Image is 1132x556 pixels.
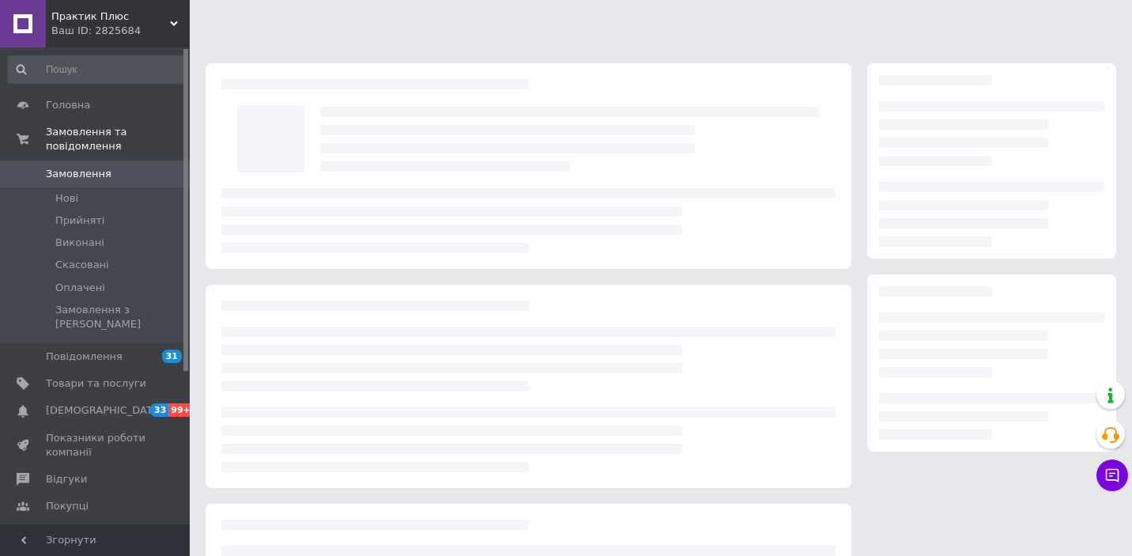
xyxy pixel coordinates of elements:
[55,236,104,250] span: Виконані
[46,98,90,112] span: Головна
[46,125,190,153] span: Замовлення та повідомлення
[46,167,111,181] span: Замовлення
[55,214,104,228] span: Прийняті
[46,403,163,418] span: [DEMOGRAPHIC_DATA]
[55,258,109,272] span: Скасовані
[8,55,187,84] input: Пошук
[55,281,105,295] span: Оплачені
[46,499,89,513] span: Покупці
[168,403,194,417] span: 99+
[1096,460,1128,491] button: Чат з покупцем
[51,9,170,24] span: Практик Плюс
[46,350,123,364] span: Повідомлення
[162,350,182,363] span: 31
[51,24,190,38] div: Ваш ID: 2825684
[55,191,78,206] span: Нові
[46,472,87,486] span: Відгуки
[55,303,185,331] span: Замовлення з [PERSON_NAME]
[46,431,146,460] span: Показники роботи компанії
[46,376,146,391] span: Товари та послуги
[150,403,168,417] span: 33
